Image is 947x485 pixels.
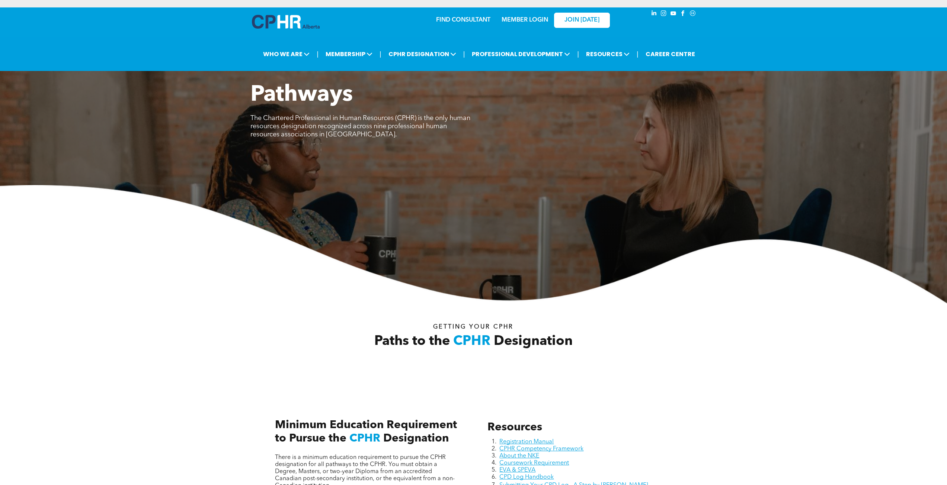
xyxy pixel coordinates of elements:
a: youtube [669,9,678,19]
span: CPHR [349,433,380,444]
span: RESOURCES [584,47,632,61]
li: | [463,46,465,62]
img: A blue and white logo for cp alberta [252,15,320,29]
span: Getting your Cphr [433,324,514,330]
span: Pathways [250,84,353,106]
a: Coursework Requirement [499,460,569,466]
span: MEMBERSHIP [323,47,375,61]
li: | [577,46,579,62]
span: Resources [487,422,542,433]
span: CPHR [453,335,490,348]
a: FIND CONSULTANT [436,17,490,23]
span: WHO WE ARE [261,47,312,61]
span: The Chartered Professional in Human Resources (CPHR) is the only human resources designation reco... [250,115,470,138]
a: EVA & SPEVA [499,467,535,473]
span: Minimum Education Requirement to Pursue the [275,420,457,444]
a: Registration Manual [499,439,554,445]
span: Designation [383,433,449,444]
a: linkedin [650,9,658,19]
a: About the NKE [499,453,539,459]
li: | [317,46,319,62]
span: Paths to the [374,335,450,348]
a: instagram [660,9,668,19]
li: | [637,46,639,62]
span: PROFESSIONAL DEVELOPMENT [470,47,572,61]
span: Designation [494,335,573,348]
a: JOIN [DATE] [554,13,610,28]
a: facebook [679,9,687,19]
a: CAREER CENTRE [643,47,697,61]
a: MEMBER LOGIN [502,17,548,23]
a: CPHR Competency Framework [499,446,583,452]
a: Social network [689,9,697,19]
span: CPHR DESIGNATION [386,47,458,61]
span: JOIN [DATE] [564,17,599,24]
a: CPD Log Handbook [499,474,554,480]
li: | [380,46,381,62]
